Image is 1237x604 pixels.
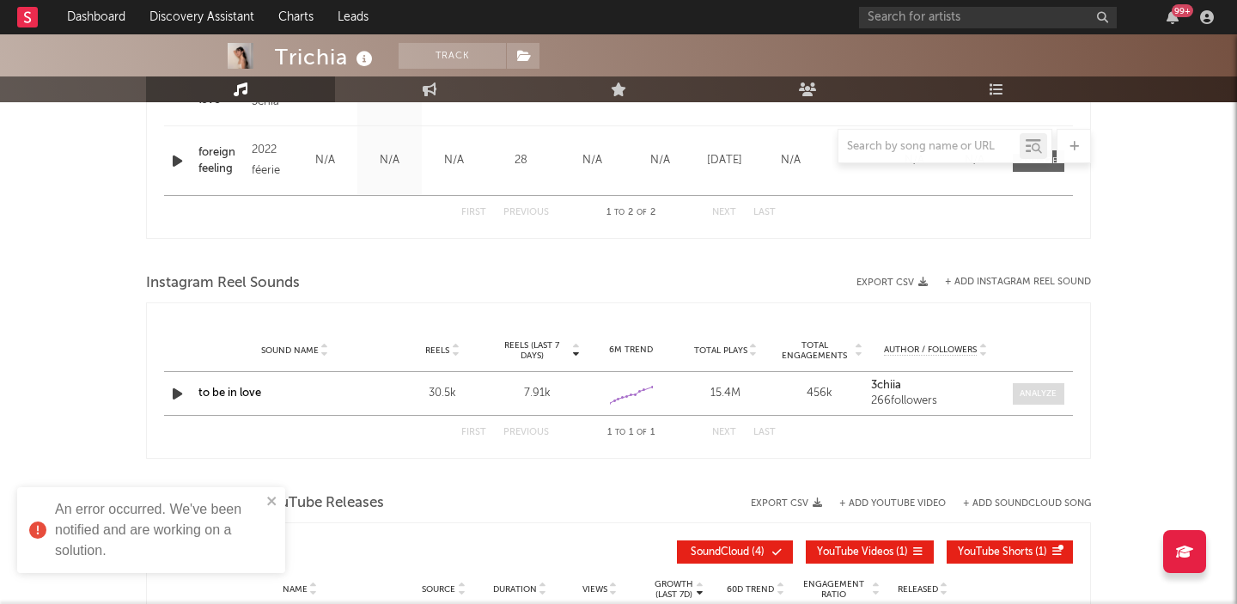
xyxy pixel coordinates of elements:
span: ( 1 ) [958,547,1047,558]
a: 3chiia [871,380,1000,392]
button: Next [712,428,736,437]
div: 99 + [1172,4,1193,17]
div: + Add YouTube Video [822,499,946,509]
span: ( 4 ) [688,547,767,558]
span: Sound Name [261,345,319,356]
button: + Add SoundCloud Song [946,499,1091,509]
span: Instagram Reel Sounds [146,273,300,294]
button: YouTube Videos(1) [806,540,934,564]
div: + Add Instagram Reel Sound [928,278,1091,287]
span: Source [422,584,455,595]
span: YouTube Videos [817,547,893,558]
span: to [614,209,625,217]
div: 7.91k [494,385,580,402]
input: Search for artists [859,7,1117,28]
p: Growth [655,579,693,589]
div: 1 1 1 [583,423,678,443]
span: of [637,429,647,436]
button: Last [753,208,776,217]
button: Last [753,428,776,437]
div: An error occurred. We've been notified and are working on a solution. [55,499,261,561]
p: (Last 7d) [655,589,693,600]
div: 6M Trend [588,344,674,357]
input: Search by song name or URL [838,140,1020,154]
span: Total Plays [694,345,747,356]
button: Previous [503,428,549,437]
button: First [461,208,486,217]
span: Reels [425,345,449,356]
span: Name [283,584,308,595]
span: Views [582,584,607,595]
button: Previous [503,208,549,217]
button: Export CSV [856,278,928,288]
button: YouTube Shorts(1) [947,540,1073,564]
button: First [461,428,486,437]
span: YouTube Shorts [958,547,1033,558]
span: SoundCloud [691,547,749,558]
span: Total Engagements [777,340,853,361]
button: close [266,494,278,510]
a: to be in love [198,387,261,399]
span: 60D Trend [727,584,774,595]
span: Duration [493,584,537,595]
button: SoundCloud(4) [677,540,793,564]
div: 1 2 2 [583,203,678,223]
div: 15.4M [683,385,769,402]
span: Engagement Ratio [798,579,869,600]
button: 99+ [1167,10,1179,24]
button: Next [712,208,736,217]
button: Track [399,43,506,69]
span: Released [898,584,938,595]
div: 266 followers [871,395,1000,407]
span: Reels (last 7 days) [494,340,570,361]
span: ( 1 ) [817,547,908,558]
span: of [637,209,647,217]
button: + Add SoundCloud Song [963,499,1091,509]
div: Trichia [275,43,377,71]
span: to [615,429,625,436]
div: 30.5k [399,385,485,402]
div: 456k [777,385,863,402]
button: Export CSV [751,498,822,509]
button: + Add Instagram Reel Sound [945,278,1091,287]
strong: 3chiia [871,380,901,391]
span: Author / Followers [884,345,977,356]
button: + Add YouTube Video [839,499,946,509]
